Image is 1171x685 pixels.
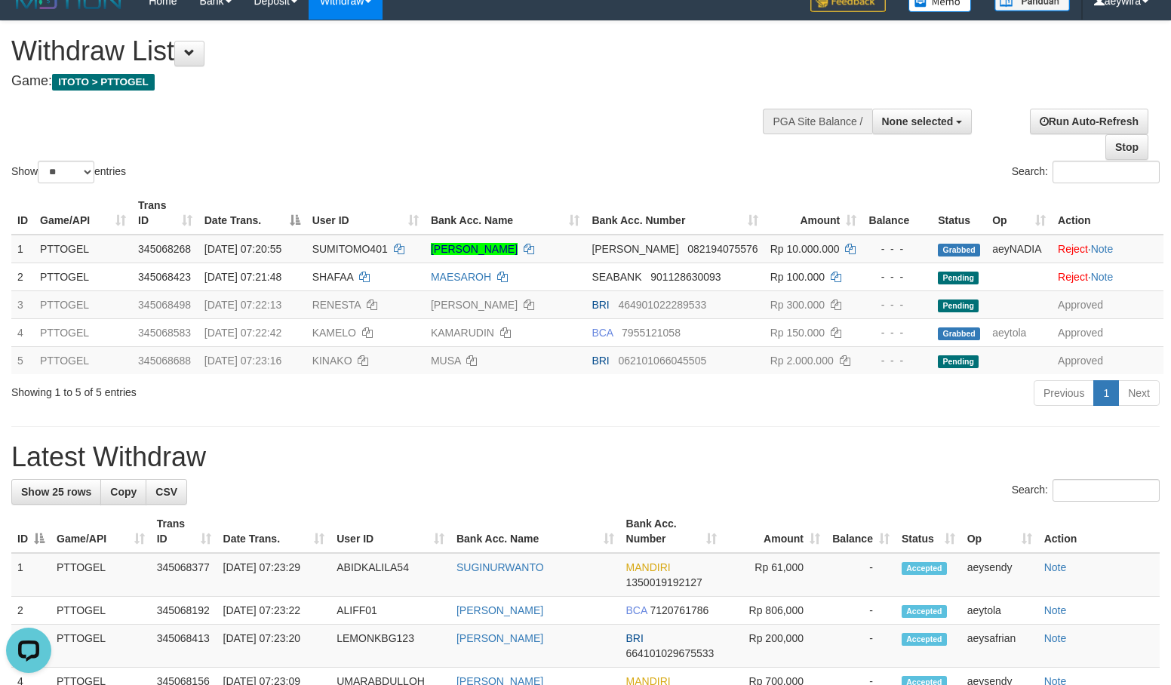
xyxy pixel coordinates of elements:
[770,299,825,311] span: Rp 300.000
[723,510,826,553] th: Amount: activate to sort column ascending
[1058,243,1088,255] a: Reject
[826,553,896,597] td: -
[986,235,1052,263] td: aeyNADIA
[330,597,450,625] td: ALIFF01
[826,625,896,668] td: -
[138,355,191,367] span: 345068688
[11,290,34,318] td: 3
[11,263,34,290] td: 2
[11,346,34,374] td: 5
[11,510,51,553] th: ID: activate to sort column descending
[11,36,766,66] h1: Withdraw List
[1105,134,1148,160] a: Stop
[626,576,702,588] span: Copy 1350019192127 to clipboard
[11,442,1160,472] h1: Latest Withdraw
[312,243,388,255] span: SUMITOMO401
[1118,380,1160,406] a: Next
[1038,510,1160,553] th: Action
[217,510,331,553] th: Date Trans.: activate to sort column ascending
[618,355,706,367] span: Copy 062101066045505 to clipboard
[312,355,352,367] span: KINAKO
[34,318,132,346] td: PTTOGEL
[868,353,926,368] div: - - -
[204,355,281,367] span: [DATE] 07:23:16
[1044,561,1067,573] a: Note
[425,192,585,235] th: Bank Acc. Name: activate to sort column ascending
[330,553,450,597] td: ABIDKALILA54
[872,109,973,134] button: None selected
[151,510,217,553] th: Trans ID: activate to sort column ascending
[198,192,306,235] th: Date Trans.: activate to sort column descending
[306,192,425,235] th: User ID: activate to sort column ascending
[763,109,871,134] div: PGA Site Balance /
[6,6,51,51] button: Open LiveChat chat widget
[11,597,51,625] td: 2
[204,271,281,283] span: [DATE] 07:21:48
[204,299,281,311] span: [DATE] 07:22:13
[51,597,151,625] td: PTTOGEL
[868,241,926,256] div: - - -
[34,235,132,263] td: PTTOGEL
[961,510,1038,553] th: Op: activate to sort column ascending
[1052,318,1163,346] td: Approved
[456,632,543,644] a: [PERSON_NAME]
[11,192,34,235] th: ID
[868,325,926,340] div: - - -
[986,192,1052,235] th: Op: activate to sort column ascending
[770,271,825,283] span: Rp 100.000
[456,604,543,616] a: [PERSON_NAME]
[1052,235,1163,263] td: ·
[986,318,1052,346] td: aeytola
[961,597,1038,625] td: aeytola
[650,604,708,616] span: Copy 7120761786 to clipboard
[431,299,518,311] a: [PERSON_NAME]
[34,192,132,235] th: Game/API: activate to sort column ascending
[155,486,177,498] span: CSV
[217,597,331,625] td: [DATE] 07:23:22
[764,192,863,235] th: Amount: activate to sort column ascending
[1091,271,1114,283] a: Note
[312,299,361,311] span: RENESTA
[592,271,641,283] span: SEABANK
[1044,632,1067,644] a: Note
[1058,271,1088,283] a: Reject
[650,271,721,283] span: Copy 901128630093 to clipboard
[723,625,826,668] td: Rp 200,000
[868,297,926,312] div: - - -
[11,318,34,346] td: 4
[585,192,764,235] th: Bank Acc. Number: activate to sort column ascending
[626,632,644,644] span: BRI
[138,243,191,255] span: 345068268
[11,379,477,400] div: Showing 1 to 5 of 5 entries
[902,562,947,575] span: Accepted
[622,327,681,339] span: Copy 7955121058 to clipboard
[938,272,979,284] span: Pending
[51,553,151,597] td: PTTOGEL
[592,355,609,367] span: BRI
[687,243,758,255] span: Copy 082194075576 to clipboard
[1044,604,1067,616] a: Note
[1091,243,1114,255] a: Note
[204,243,281,255] span: [DATE] 07:20:55
[11,74,766,89] h4: Game:
[592,327,613,339] span: BCA
[151,597,217,625] td: 345068192
[34,346,132,374] td: PTTOGEL
[146,479,187,505] a: CSV
[11,235,34,263] td: 1
[961,625,1038,668] td: aeysafrian
[770,355,834,367] span: Rp 2.000.000
[312,327,356,339] span: KAMELO
[826,510,896,553] th: Balance: activate to sort column ascending
[431,327,494,339] a: KAMARUDIN
[21,486,91,498] span: Show 25 rows
[34,290,132,318] td: PTTOGEL
[902,605,947,618] span: Accepted
[626,647,715,659] span: Copy 664101029675533 to clipboard
[1053,479,1160,502] input: Search:
[1052,290,1163,318] td: Approved
[138,327,191,339] span: 345068583
[932,192,986,235] th: Status
[11,479,101,505] a: Show 25 rows
[217,553,331,597] td: [DATE] 07:23:29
